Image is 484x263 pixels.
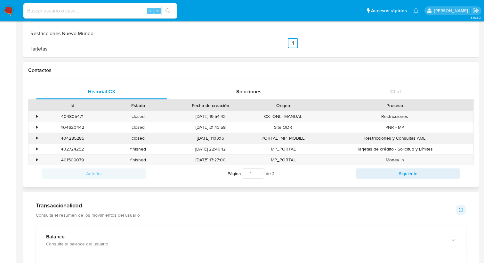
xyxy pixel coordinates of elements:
span: ⌥ [148,8,153,14]
div: 402724252 [40,144,105,154]
span: Historial CX [88,88,116,95]
div: finished [105,155,171,165]
span: Página de [228,168,275,179]
div: Fecha de creación [175,102,246,109]
div: Estado [110,102,166,109]
button: Restricciones Nuevo Mundo [25,26,105,41]
div: • [36,146,38,152]
p: adriana.camarilloduran@mercadolibre.com.mx [434,8,470,14]
div: closed [105,133,171,143]
div: 404620442 [40,122,105,133]
div: Id [44,102,101,109]
div: Proceso [320,102,469,109]
span: Chat [390,88,401,95]
div: Origen [255,102,311,109]
div: [DATE] 11:13:16 [171,133,250,143]
button: search-icon [161,6,174,15]
div: • [36,157,38,163]
button: Tarjetas [25,41,105,57]
div: closed [105,122,171,133]
span: s [157,8,158,14]
input: Buscar usuario o caso... [23,7,177,15]
div: [DATE] 19:54:43 [171,111,250,122]
div: MP_PORTAL [250,144,316,154]
span: 2 [272,170,275,177]
div: PORTAL_MP_MOBILE [250,133,316,143]
div: Site ODR [250,122,316,133]
button: Siguiente [356,168,460,179]
a: Salir [472,7,479,14]
div: Restricciones y Consultas AML [316,133,473,143]
div: [DATE] 22:40:12 [171,144,250,154]
div: 401509079 [40,155,105,165]
button: Anterior [42,168,146,179]
span: 3.163.0 [471,15,481,20]
div: [DATE] 17:27:00 [171,155,250,165]
a: Notificaciones [413,8,419,13]
div: Money in [316,155,473,165]
div: PNR - MP [316,122,473,133]
div: 404805471 [40,111,105,122]
div: 404285285 [44,135,101,141]
div: • [36,124,38,130]
h1: Contactos [28,67,474,73]
div: [DATE] 21:43:58 [171,122,250,133]
div: finished [105,144,171,154]
div: CX_ONE_MANUAL [250,111,316,122]
div: • [36,135,38,141]
div: closed [105,111,171,122]
div: Restricciones [316,111,473,122]
div: MP_PORTAL [250,155,316,165]
div: • [36,113,38,120]
span: Soluciones [236,88,262,95]
span: Accesos rápidos [371,7,407,14]
div: Tarjetas de crédito - Solicitud y Límites [316,144,473,154]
